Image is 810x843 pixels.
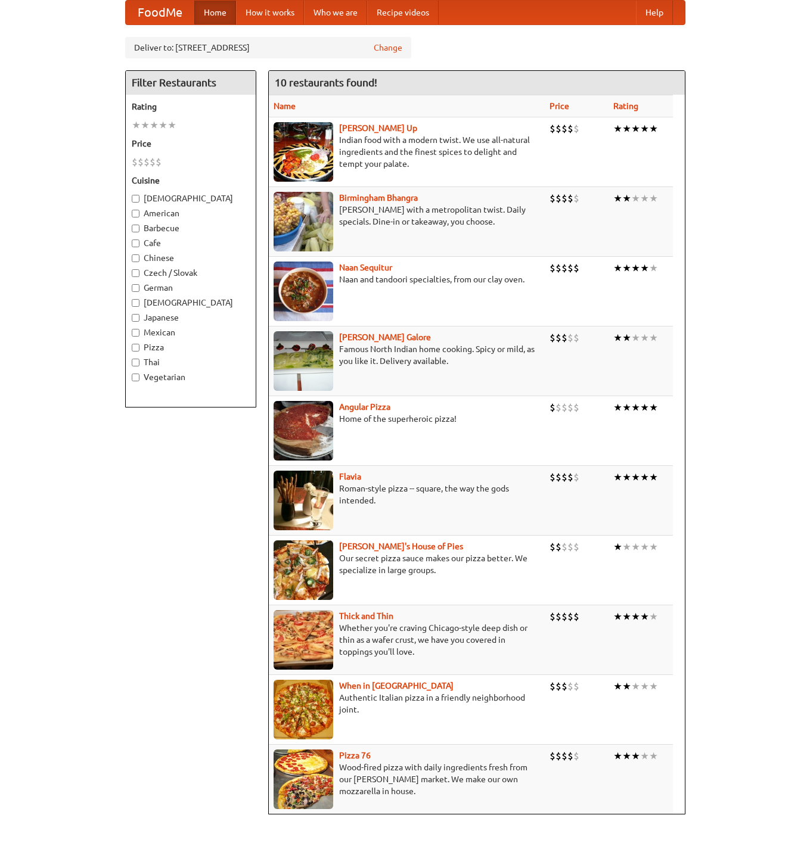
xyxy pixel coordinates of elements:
[622,401,631,414] li: ★
[132,344,139,351] input: Pizza
[132,269,139,277] input: Czech / Slovak
[132,312,250,323] label: Japanese
[274,331,333,391] img: currygalore.jpg
[561,749,567,763] li: $
[573,262,579,275] li: $
[640,749,649,763] li: ★
[622,262,631,275] li: ★
[555,471,561,484] li: $
[573,610,579,623] li: $
[132,371,250,383] label: Vegetarian
[132,326,250,338] label: Mexican
[132,155,138,169] li: $
[126,1,194,24] a: FoodMe
[561,262,567,275] li: $
[631,749,640,763] li: ★
[567,471,573,484] li: $
[622,749,631,763] li: ★
[194,1,236,24] a: Home
[631,680,640,693] li: ★
[573,749,579,763] li: $
[561,610,567,623] li: $
[573,471,579,484] li: $
[132,195,139,203] input: [DEMOGRAPHIC_DATA]
[274,471,333,530] img: flavia.jpg
[274,192,333,251] img: bhangra.jpg
[567,192,573,205] li: $
[649,262,658,275] li: ★
[567,331,573,344] li: $
[555,749,561,763] li: $
[555,262,561,275] li: $
[156,155,162,169] li: $
[561,680,567,693] li: $
[126,71,256,95] h4: Filter Restaurants
[132,356,250,368] label: Thai
[125,37,411,58] div: Deliver to: [STREET_ADDRESS]
[573,122,579,135] li: $
[550,122,555,135] li: $
[274,540,333,600] img: luigis.jpg
[613,749,622,763] li: ★
[613,610,622,623] li: ★
[555,540,561,553] li: $
[550,262,555,275] li: $
[613,401,622,414] li: ★
[132,297,250,309] label: [DEMOGRAPHIC_DATA]
[274,749,333,809] img: pizza76.jpg
[567,262,573,275] li: $
[339,263,392,272] a: Naan Sequitur
[613,680,622,693] li: ★
[274,204,541,228] p: [PERSON_NAME] with a metropolitan twist. Daily specials. Dine-in or takeaway, you choose.
[274,262,333,321] img: naansequitur.jpg
[550,540,555,553] li: $
[631,262,640,275] li: ★
[339,123,417,133] a: [PERSON_NAME] Up
[339,193,418,203] a: Birmingham Bhangra
[640,401,649,414] li: ★
[573,331,579,344] li: $
[649,192,658,205] li: ★
[640,471,649,484] li: ★
[561,540,567,553] li: $
[132,329,139,337] input: Mexican
[640,262,649,275] li: ★
[339,332,431,342] a: [PERSON_NAME] Galore
[613,471,622,484] li: ★
[649,401,658,414] li: ★
[274,680,333,739] img: wheninrome.jpg
[631,401,640,414] li: ★
[132,101,250,113] h5: Rating
[274,401,333,461] img: angular.jpg
[274,134,541,170] p: Indian food with a modern twist. We use all-natural ingredients and the finest spices to delight ...
[339,472,361,481] a: Flavia
[622,471,631,484] li: ★
[144,155,150,169] li: $
[374,42,402,54] a: Change
[561,471,567,484] li: $
[339,542,463,551] b: [PERSON_NAME]'s House of Pies
[649,540,658,553] li: ★
[640,540,649,553] li: ★
[132,282,250,294] label: German
[339,681,454,690] b: When in [GEOGRAPHIC_DATA]
[339,751,371,760] a: Pizza 76
[274,122,333,182] img: curryup.jpg
[622,331,631,344] li: ★
[555,331,561,344] li: $
[636,1,673,24] a: Help
[631,192,640,205] li: ★
[640,331,649,344] li: ★
[367,1,439,24] a: Recipe videos
[613,331,622,344] li: ★
[613,192,622,205] li: ★
[274,483,541,506] p: Roman-style pizza -- square, the way the gods intended.
[132,252,250,264] label: Chinese
[236,1,304,24] a: How it works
